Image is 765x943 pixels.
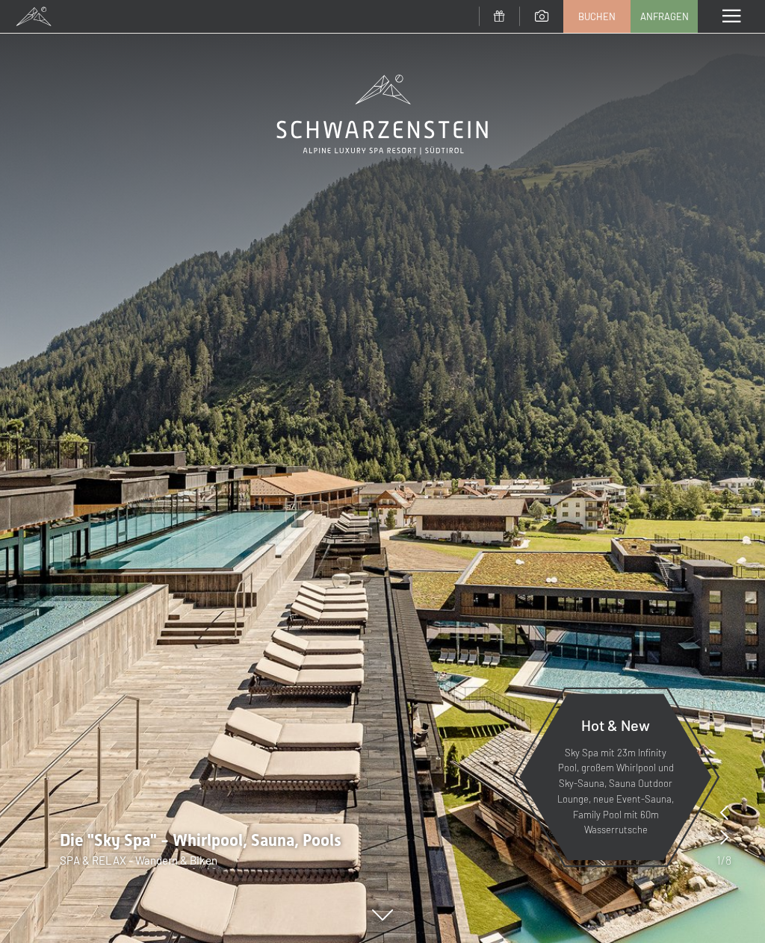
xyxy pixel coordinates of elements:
[716,852,721,868] span: 1
[640,10,689,23] span: Anfragen
[631,1,697,32] a: Anfragen
[518,693,713,861] a: Hot & New Sky Spa mit 23m Infinity Pool, großem Whirlpool und Sky-Sauna, Sauna Outdoor Lounge, ne...
[556,745,675,838] p: Sky Spa mit 23m Infinity Pool, großem Whirlpool und Sky-Sauna, Sauna Outdoor Lounge, neue Event-S...
[721,852,725,868] span: /
[578,10,616,23] span: Buchen
[564,1,630,32] a: Buchen
[60,853,217,867] span: SPA & RELAX - Wandern & Biken
[581,716,650,734] span: Hot & New
[60,831,341,850] span: Die "Sky Spa" - Whirlpool, Sauna, Pools
[725,852,731,868] span: 8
